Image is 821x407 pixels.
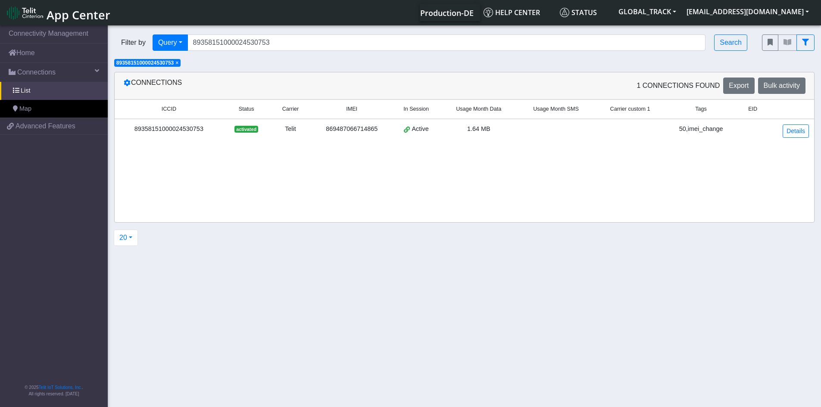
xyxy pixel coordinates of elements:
[39,385,82,390] a: Telit IoT Solutions, Inc.
[16,121,75,131] span: Advanced Features
[783,124,809,138] a: Details
[47,7,110,23] span: App Center
[162,105,176,113] span: ICCID
[239,105,254,113] span: Status
[316,124,387,134] div: 869487066714865
[21,86,30,96] span: List
[560,8,597,17] span: Status
[484,8,493,17] img: knowledge.svg
[695,105,707,113] span: Tags
[610,105,650,113] span: Carrier custom 1
[120,124,218,134] div: 89358151000024530753
[480,4,556,21] a: Help center
[403,105,429,113] span: In Session
[7,6,43,20] img: logo-telit-cinterion-gw-new.png
[114,230,138,246] button: 20
[7,3,109,22] a: App Center
[637,81,720,91] span: 1 Connections found
[729,82,749,89] span: Export
[681,4,814,19] button: [EMAIL_ADDRESS][DOMAIN_NAME]
[762,34,815,51] div: fitlers menu
[275,124,306,134] div: Telit
[714,34,747,51] button: Search
[187,34,706,51] input: Search...
[456,105,501,113] span: Usage Month Data
[420,8,474,18] span: Production-DE
[114,37,153,48] span: Filter by
[17,67,56,78] span: Connections
[19,104,31,114] span: Map
[346,105,357,113] span: IMEI
[613,4,681,19] button: GLOBAL_TRACK
[723,78,754,94] button: Export
[420,4,473,21] a: Your current platform instance
[560,8,569,17] img: status.svg
[467,125,490,132] span: 1.64 MB
[234,126,258,133] span: activated
[116,60,174,66] span: 89358151000024530753
[484,8,540,17] span: Help center
[748,105,757,113] span: EID
[175,60,178,65] button: Close
[412,124,429,134] span: Active
[758,78,805,94] button: Bulk activity
[764,82,800,89] span: Bulk activity
[175,60,178,66] span: ×
[282,105,299,113] span: Carrier
[533,105,579,113] span: Usage Month SMS
[153,34,188,51] button: Query
[671,124,731,134] div: 50,imei_change
[117,78,465,94] div: Connections
[556,4,613,21] a: Status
